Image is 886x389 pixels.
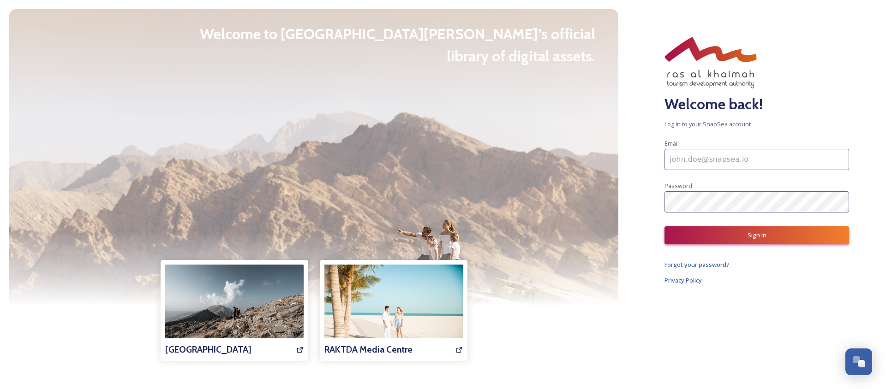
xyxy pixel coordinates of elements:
button: Sign In [664,226,849,244]
img: 4A12772D-B6F2-4164-A582A31F39726F87.jpg [165,265,304,357]
img: 7e8a814c-968e-46a8-ba33-ea04b7243a5d.jpg [324,265,463,357]
span: Privacy Policy [664,276,702,284]
button: Open Chat [845,348,872,375]
h3: RAKTDA Media Centre [324,343,413,356]
span: Email [664,139,679,147]
h3: [GEOGRAPHIC_DATA] [165,343,251,356]
a: [GEOGRAPHIC_DATA] [165,265,304,356]
a: Privacy Policy [664,275,849,286]
a: RAKTDA Media Centre [324,265,463,356]
span: Password [664,182,692,190]
input: john.doe@snapsea.io [664,149,849,170]
img: RAKTDA_ENG_NEW%20STACKED%20LOGO_RGB.png [664,37,757,88]
a: Forgot your password? [664,259,849,270]
h2: Welcome back! [664,93,849,115]
span: Forgot your password? [664,260,730,269]
span: Log in to your SnapSea account [664,120,849,129]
